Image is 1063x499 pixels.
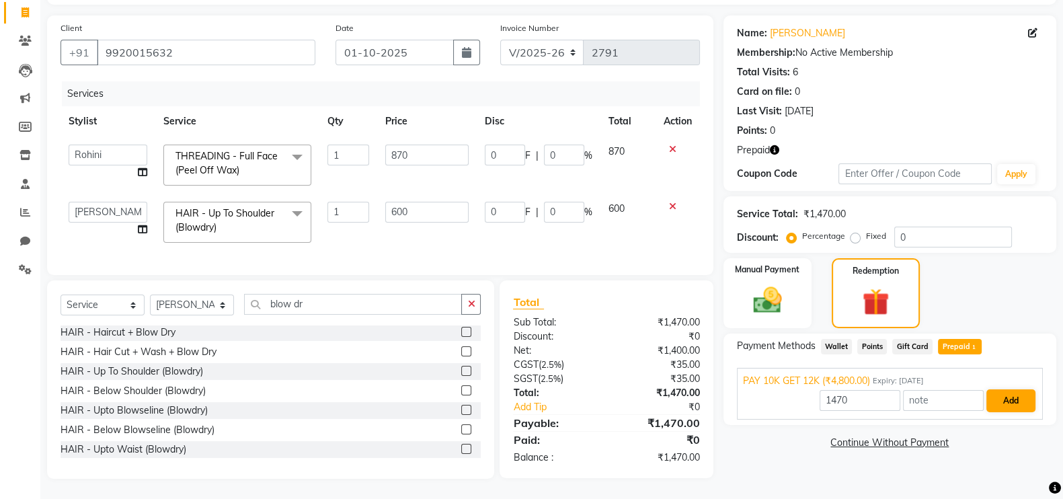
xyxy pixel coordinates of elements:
div: HAIR - Haircut + Blow Dry [61,325,175,340]
div: ₹1,470.00 [803,207,846,221]
div: Sub Total: [503,315,606,330]
label: Invoice Number [500,22,559,34]
span: % [584,149,592,163]
span: Payment Methods [737,339,816,353]
div: ₹1,400.00 [606,344,710,358]
label: Fixed [866,230,886,242]
th: Action [656,106,700,137]
div: No Active Membership [737,46,1043,60]
div: ₹35.00 [606,358,710,372]
div: Discount: [503,330,606,344]
img: _gift.svg [854,285,898,319]
div: ₹1,470.00 [606,315,710,330]
th: Qty [319,106,377,137]
a: [PERSON_NAME] [770,26,845,40]
span: 870 [608,145,625,157]
label: Manual Payment [735,264,799,276]
div: Card on file: [737,85,792,99]
span: Expiry: [DATE] [873,375,924,387]
th: Total [600,106,655,137]
div: Points: [737,124,767,138]
button: Apply [997,164,1035,184]
div: ₹0 [624,400,710,414]
span: Points [857,339,887,354]
div: Paid: [503,432,606,448]
div: 0 [795,85,800,99]
span: F [525,205,530,219]
span: Total [513,295,544,309]
div: HAIR - Up To Shoulder (Blowdry) [61,364,203,379]
button: +91 [61,40,98,65]
span: % [584,205,592,219]
a: x [216,221,223,233]
input: note [903,390,984,411]
span: Prepaid [938,339,982,354]
div: HAIR - Upto Blowseline (Blowdry) [61,404,208,418]
div: [DATE] [785,104,814,118]
div: Name: [737,26,767,40]
th: Disc [477,106,600,137]
div: ₹1,470.00 [606,415,710,431]
div: HAIR - Upto Waist (Blowdry) [61,443,186,457]
th: Service [155,106,319,137]
div: ₹1,470.00 [606,386,710,400]
label: Client [61,22,82,34]
span: HAIR - Up To Shoulder (Blowdry) [175,207,274,233]
div: Last Visit: [737,104,782,118]
div: Coupon Code [737,167,839,181]
div: 0 [770,124,775,138]
span: | [536,149,539,163]
div: HAIR - Below Blowseline (Blowdry) [61,423,214,437]
div: ₹0 [606,432,710,448]
div: 6 [793,65,798,79]
div: ( ) [503,358,606,372]
span: 2.5% [540,373,560,384]
a: Add Tip [503,400,623,414]
th: Stylist [61,106,155,137]
div: Payable: [503,415,606,431]
input: Search by Name/Mobile/Email/Code [97,40,315,65]
span: PAY 10K GET 12K (₹4,800.00) [743,374,870,388]
span: 2.5% [541,359,561,370]
div: Total: [503,386,606,400]
div: Membership: [737,46,795,60]
a: x [239,164,245,176]
label: Redemption [853,265,899,277]
a: Continue Without Payment [726,436,1054,450]
span: F [525,149,530,163]
div: Service Total: [737,207,798,221]
input: Search or Scan [244,294,462,315]
button: Add [986,389,1035,412]
input: Enter Offer / Coupon Code [838,163,992,184]
span: THREADING - Full Face (Peel Off Wax) [175,150,278,176]
div: Services [62,81,710,106]
div: HAIR - Below Shoulder (Blowdry) [61,384,206,398]
span: Gift Card [892,339,933,354]
div: ₹1,470.00 [606,451,710,465]
input: Amount [820,390,900,411]
label: Date [336,22,354,34]
div: Total Visits: [737,65,790,79]
div: Net: [503,344,606,358]
span: CGST [513,358,538,371]
div: ₹0 [606,330,710,344]
img: _cash.svg [744,284,790,317]
div: HAIR - Hair Cut + Wash + Blow Dry [61,345,216,359]
span: Wallet [821,339,853,354]
label: Percentage [802,230,845,242]
span: | [536,205,539,219]
th: Price [377,106,477,137]
div: Discount: [737,231,779,245]
span: Prepaid [737,143,770,157]
span: 600 [608,202,625,215]
div: ( ) [503,372,606,386]
span: 1 [970,344,977,352]
div: ₹35.00 [606,372,710,386]
span: SGST [513,373,537,385]
div: Balance : [503,451,606,465]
